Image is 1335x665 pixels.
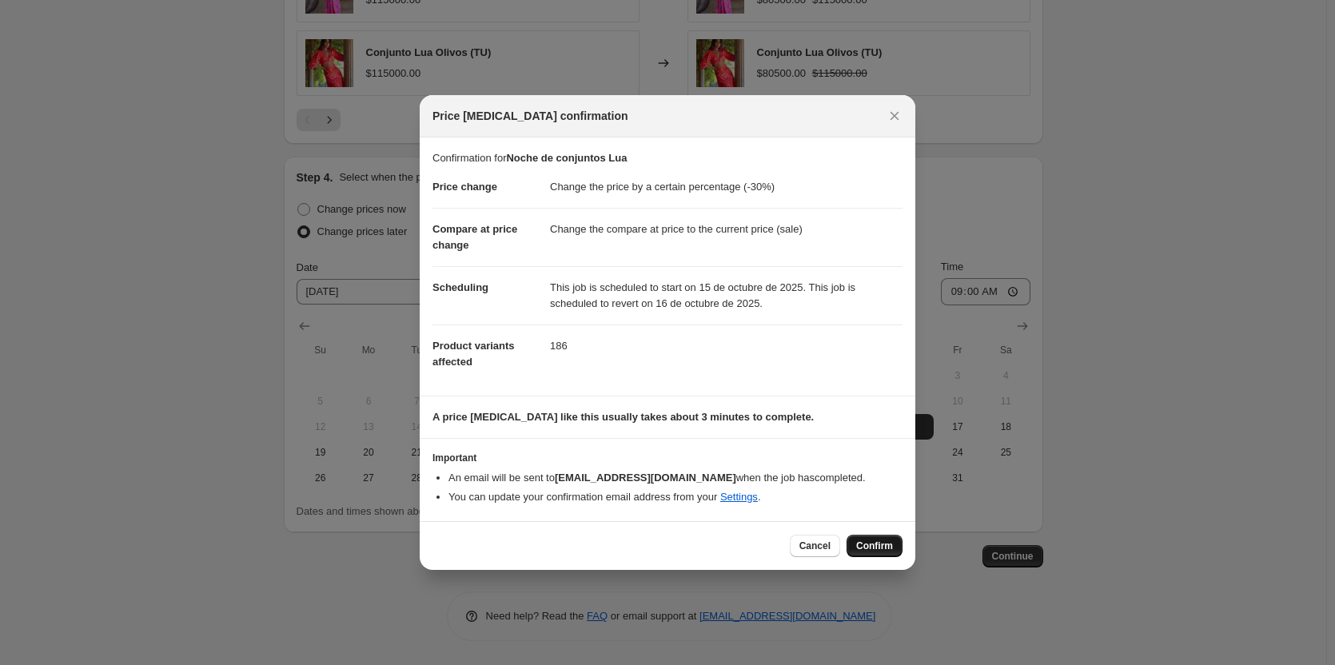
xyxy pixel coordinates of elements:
button: Cancel [790,535,840,557]
li: An email will be sent to when the job has completed . [448,470,903,486]
dd: Change the price by a certain percentage (-30%) [550,166,903,208]
span: Cancel [799,540,831,552]
span: Price [MEDICAL_DATA] confirmation [432,108,628,124]
button: Confirm [847,535,903,557]
span: Price change [432,181,497,193]
span: Scheduling [432,281,488,293]
h3: Important [432,452,903,464]
a: Settings [720,491,758,503]
p: Confirmation for [432,150,903,166]
button: Close [883,105,906,127]
dd: This job is scheduled to start on 15 de octubre de 2025. This job is scheduled to revert on 16 de... [550,266,903,325]
b: Noche de conjuntos Lua [506,152,627,164]
span: Compare at price change [432,223,517,251]
dd: 186 [550,325,903,367]
li: You can update your confirmation email address from your . [448,489,903,505]
b: [EMAIL_ADDRESS][DOMAIN_NAME] [555,472,736,484]
span: Confirm [856,540,893,552]
b: A price [MEDICAL_DATA] like this usually takes about 3 minutes to complete. [432,411,814,423]
span: Product variants affected [432,340,515,368]
dd: Change the compare at price to the current price (sale) [550,208,903,250]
